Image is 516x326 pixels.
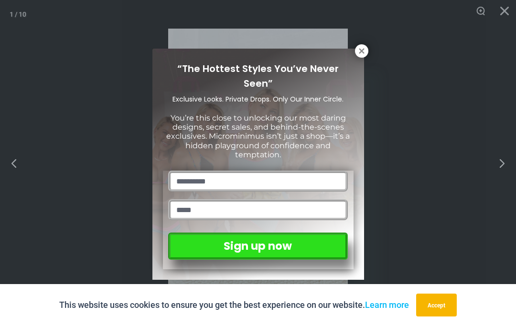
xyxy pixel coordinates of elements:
span: “The Hottest Styles You’ve Never Seen” [177,62,339,90]
button: Sign up now [168,233,347,260]
span: You’re this close to unlocking our most daring designs, secret sales, and behind-the-scenes exclu... [166,113,350,159]
button: Close [355,44,368,58]
button: Accept [416,294,457,316]
p: This website uses cookies to ensure you get the best experience on our website. [59,298,409,312]
a: Learn more [365,300,409,310]
span: Exclusive Looks. Private Drops. Only Our Inner Circle. [172,94,344,104]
